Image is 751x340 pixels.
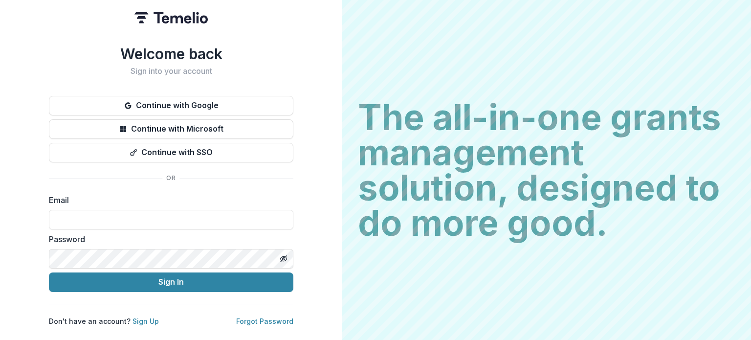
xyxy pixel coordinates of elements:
[49,194,287,206] label: Email
[49,119,293,139] button: Continue with Microsoft
[49,67,293,76] h2: Sign into your account
[49,45,293,63] h1: Welcome back
[133,317,159,325] a: Sign Up
[236,317,293,325] a: Forgot Password
[49,233,287,245] label: Password
[49,272,293,292] button: Sign In
[49,96,293,115] button: Continue with Google
[49,143,293,162] button: Continue with SSO
[276,251,291,267] button: Toggle password visibility
[134,12,208,23] img: Temelio
[49,316,159,326] p: Don't have an account?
